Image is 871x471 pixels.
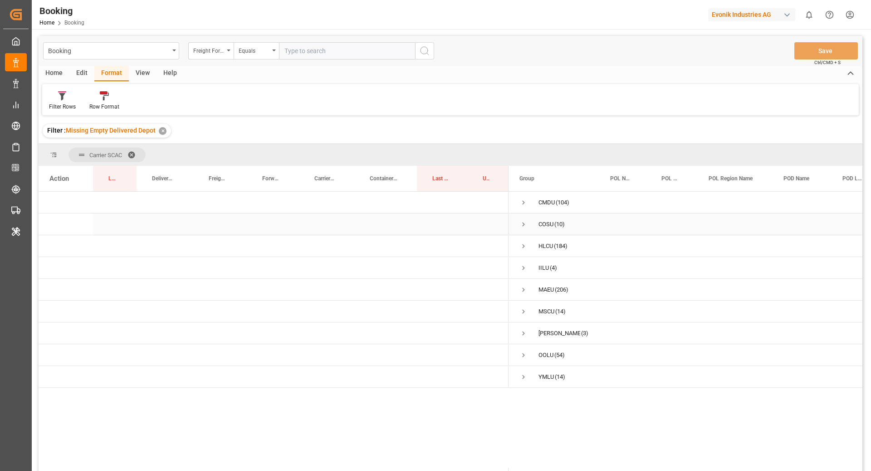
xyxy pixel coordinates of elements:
[239,45,269,55] div: Equals
[709,175,753,182] span: POL Region Name
[415,42,434,59] button: search button
[279,42,415,59] input: Type to search
[432,175,448,182] span: Last Opened By
[550,258,557,278] span: (4)
[556,192,569,213] span: (104)
[538,192,555,213] div: CMDU
[129,66,157,81] div: View
[39,20,54,26] a: Home
[49,174,69,183] div: Action
[483,175,489,182] span: Update Last Opened By
[89,152,122,159] span: Carrier SCAC
[538,214,553,235] div: COSU
[159,127,166,135] div: ✕
[538,345,553,366] div: OOLU
[39,279,509,301] div: Press SPACE to select this row.
[581,323,588,344] span: (3)
[47,127,66,134] span: Filter :
[538,301,554,322] div: MSCU
[48,45,169,56] div: Booking
[157,66,184,81] div: Help
[814,59,841,66] span: Ctrl/CMD + S
[39,257,509,279] div: Press SPACE to select this row.
[262,175,280,182] span: Forwarder Name
[209,175,228,182] span: Freight Forwarder's Reference No.
[538,367,554,387] div: YMLU
[554,214,565,235] span: (10)
[39,366,509,388] div: Press SPACE to select this row.
[555,367,565,387] span: (14)
[708,8,795,21] div: Evonik Industries AG
[370,175,398,182] span: Container No.
[708,6,799,23] button: Evonik Industries AG
[193,45,224,55] div: Freight Forwarder's Reference No.
[152,175,174,182] span: Delivery No.
[314,175,335,182] span: Carrier Booking No.
[538,258,549,278] div: IILU
[49,103,76,111] div: Filter Rows
[538,236,553,257] div: HLCU
[39,344,509,366] div: Press SPACE to select this row.
[66,127,156,134] span: Missing Empty Delivered Depot
[39,4,84,18] div: Booking
[94,66,129,81] div: Format
[519,175,534,182] span: Group
[842,175,864,182] span: POD Locode
[555,301,566,322] span: (14)
[554,236,568,257] span: (184)
[39,192,509,213] div: Press SPACE to select this row.
[538,279,554,300] div: MAEU
[819,5,840,25] button: Help Center
[661,175,679,182] span: POL Locode
[89,103,119,111] div: Row Format
[234,42,279,59] button: open menu
[538,323,580,344] div: [PERSON_NAME]
[799,5,819,25] button: show 0 new notifications
[69,66,94,81] div: Edit
[39,322,509,344] div: Press SPACE to select this row.
[43,42,179,59] button: open menu
[610,175,631,182] span: POL Name
[188,42,234,59] button: open menu
[108,175,117,182] span: Last Opened Date
[39,66,69,81] div: Home
[39,235,509,257] div: Press SPACE to select this row.
[783,175,809,182] span: POD Name
[39,301,509,322] div: Press SPACE to select this row.
[555,279,568,300] span: (206)
[554,345,565,366] span: (54)
[39,213,509,235] div: Press SPACE to select this row.
[794,42,858,59] button: Save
